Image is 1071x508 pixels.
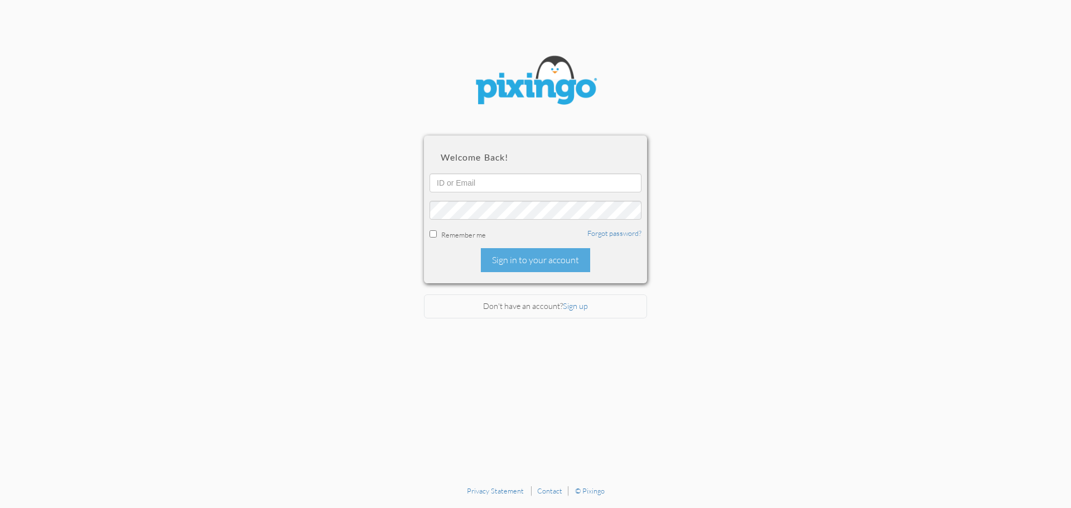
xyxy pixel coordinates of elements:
[563,301,588,311] a: Sign up
[587,229,641,238] a: Forgot password?
[537,486,562,495] a: Contact
[467,486,524,495] a: Privacy Statement
[424,294,647,318] div: Don't have an account?
[575,486,605,495] a: © Pixingo
[430,173,641,192] input: ID or Email
[469,50,602,113] img: pixingo logo
[430,228,641,240] div: Remember me
[481,248,590,272] div: Sign in to your account
[441,152,630,162] h2: Welcome back!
